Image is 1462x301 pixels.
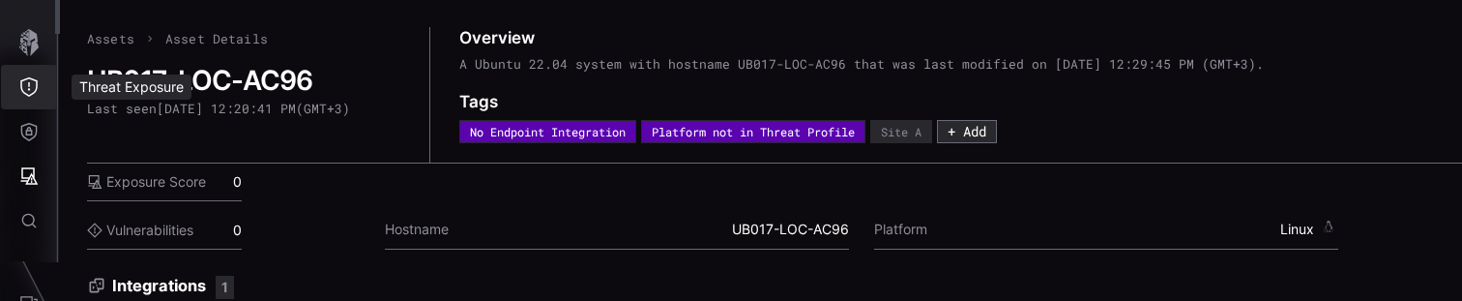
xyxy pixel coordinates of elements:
[87,276,1462,299] h3: Integrations
[87,222,193,239] label: Vulnerabilities
[874,221,927,238] label: Platform
[1280,221,1338,238] span: Linux
[385,221,449,238] label: Hostname
[937,120,997,143] button: + Add
[87,27,268,50] nav: breadcrumb
[87,173,206,191] label: Exposure Score
[652,126,855,137] div: Platform not in Threat Profile
[470,126,626,137] div: No Endpoint Integration
[732,221,849,238] span: UB017-LOC-AC96
[881,126,921,137] div: Site A
[87,212,242,250] div: 0
[216,276,234,299] div: 1
[87,30,134,47] a: Assets
[87,164,242,201] div: 0
[72,75,191,100] div: Threat Exposure
[87,101,350,116] div: Last seen [DATE] 12:20:41 PM ( GMT+3 )
[87,64,402,97] h2: UB017-LOC-AC96
[165,30,268,47] span: Asset Details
